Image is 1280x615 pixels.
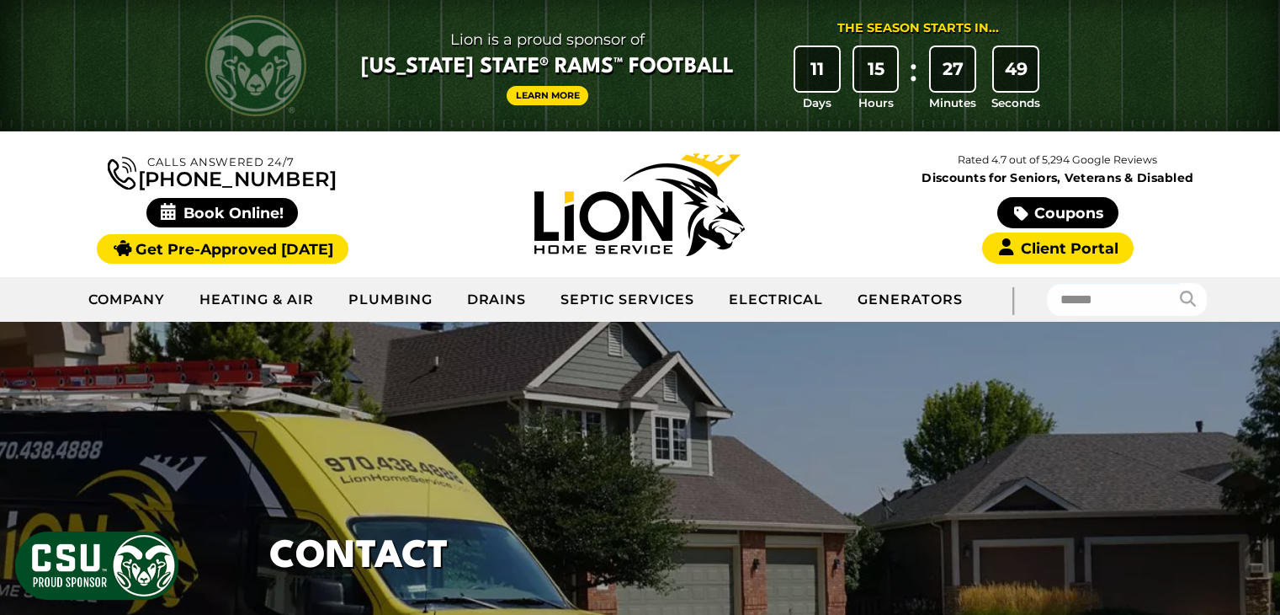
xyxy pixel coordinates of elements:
[994,47,1038,91] div: 49
[982,233,1134,264] a: Client Portal
[795,47,839,91] div: 11
[991,94,1040,111] span: Seconds
[108,153,337,190] a: [PHONE_NUMBER]
[361,26,734,53] span: Lion is a proud sponsor of
[146,198,299,227] span: Book Online!
[929,94,976,111] span: Minutes
[269,529,449,586] h1: Contact
[712,279,842,321] a: Electrical
[544,279,711,321] a: Septic Services
[450,279,544,321] a: Drains
[534,153,745,256] img: Lion Home Service
[931,47,975,91] div: 27
[97,234,348,264] a: Get Pre-Approved [DATE]
[837,19,999,38] div: The Season Starts in...
[803,94,831,111] span: Days
[332,279,450,321] a: Plumbing
[849,151,1267,169] p: Rated 4.7 out of 5,294 Google Reviews
[997,197,1118,228] a: Coupons
[13,529,181,602] img: CSU Sponsor Badge
[858,94,894,111] span: Hours
[852,172,1263,184] span: Discounts for Seniors, Veterans & Disabled
[361,53,734,82] span: [US_STATE] State® Rams™ Football
[980,277,1047,322] div: |
[183,279,331,321] a: Heating & Air
[905,47,921,112] div: :
[841,279,980,321] a: Generators
[205,15,306,116] img: CSU Rams logo
[72,279,183,321] a: Company
[854,47,898,91] div: 15
[507,86,589,105] a: Learn More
